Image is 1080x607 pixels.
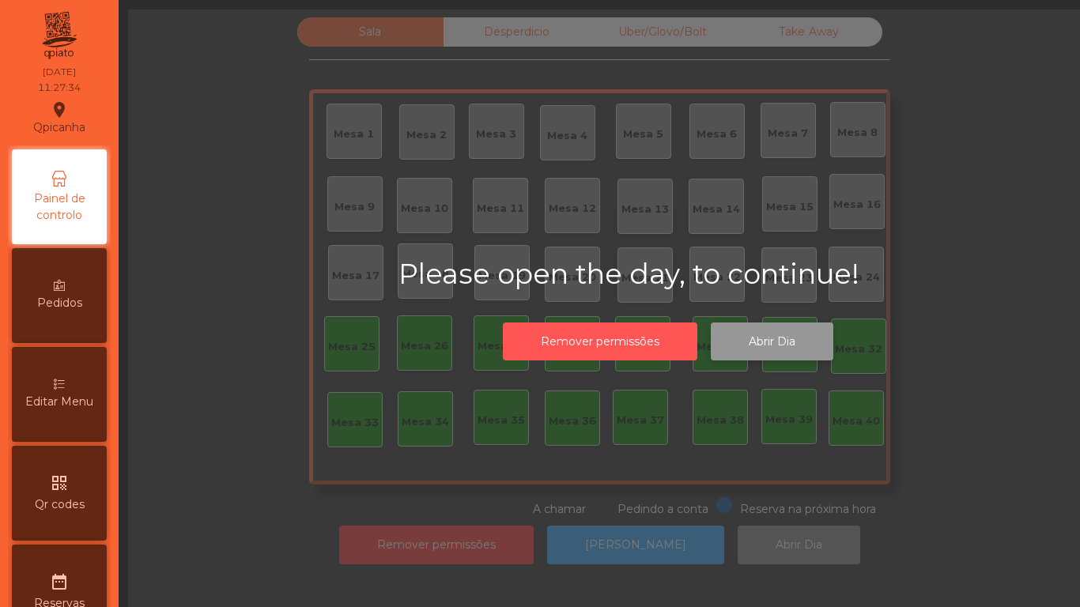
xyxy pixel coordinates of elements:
button: Abrir Dia [711,322,833,361]
i: location_on [50,100,69,119]
span: Painel de controlo [16,190,103,224]
i: date_range [50,572,69,591]
img: qpiato [40,8,78,63]
span: Qr codes [35,496,85,513]
i: qr_code [50,473,69,492]
div: [DATE] [43,65,76,79]
div: Qpicanha [33,98,85,138]
span: Pedidos [37,295,82,311]
span: Editar Menu [25,394,93,410]
button: Remover permissões [503,322,697,361]
div: 11:27:34 [38,81,81,95]
h2: Please open the day, to continue! [398,258,938,291]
